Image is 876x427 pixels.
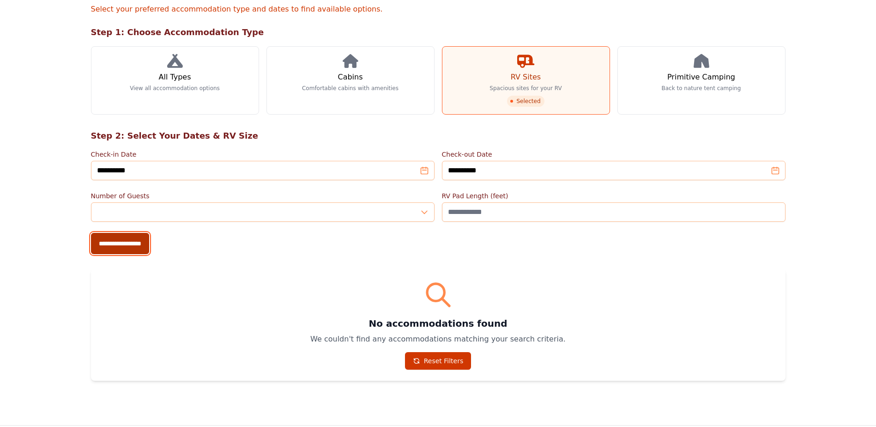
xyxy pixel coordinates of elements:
[338,72,362,83] h3: Cabins
[102,334,774,345] p: We couldn't find any accommodations matching your search criteria.
[442,191,785,201] label: RV Pad Length (feet)
[130,85,220,92] p: View all accommodation options
[507,96,544,107] span: Selected
[91,191,435,201] label: Number of Guests
[442,150,785,159] label: Check-out Date
[662,85,741,92] p: Back to nature tent camping
[667,72,735,83] h3: Primitive Camping
[91,150,435,159] label: Check-in Date
[91,26,785,39] h2: Step 1: Choose Accommodation Type
[511,72,541,83] h3: RV Sites
[158,72,191,83] h3: All Types
[617,46,785,115] a: Primitive Camping Back to nature tent camping
[91,129,785,142] h2: Step 2: Select Your Dates & RV Size
[102,317,774,330] h3: No accommodations found
[489,85,562,92] p: Spacious sites for your RV
[91,4,785,15] p: Select your preferred accommodation type and dates to find available options.
[442,46,610,115] a: RV Sites Spacious sites for your RV Selected
[405,352,471,370] a: Reset Filters
[266,46,435,115] a: Cabins Comfortable cabins with amenities
[91,46,259,115] a: All Types View all accommodation options
[302,85,399,92] p: Comfortable cabins with amenities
